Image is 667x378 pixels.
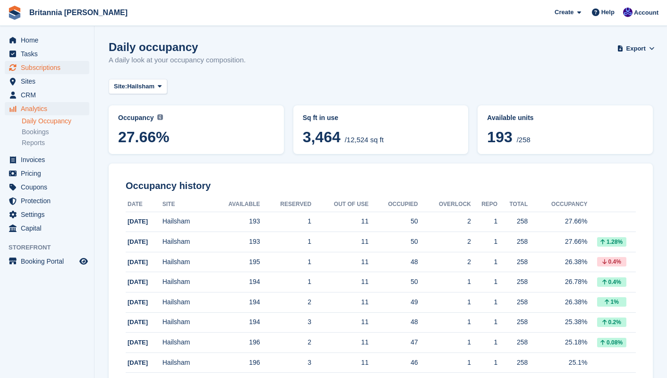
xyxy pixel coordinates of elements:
[368,337,418,347] div: 47
[528,197,587,212] th: Occupancy
[162,197,208,212] th: Site
[471,216,497,226] div: 1
[471,337,497,347] div: 1
[418,237,471,247] div: 2
[5,34,89,47] a: menu
[260,292,311,313] td: 2
[109,41,246,53] h1: Daily occupancy
[5,222,89,235] a: menu
[303,129,341,146] span: 3,464
[5,88,89,102] a: menu
[21,61,77,74] span: Subscriptions
[528,252,587,272] td: 26.38%
[418,216,471,226] div: 2
[418,257,471,267] div: 2
[21,208,77,221] span: Settings
[471,237,497,247] div: 1
[471,317,497,327] div: 1
[21,180,77,194] span: Coupons
[9,243,94,252] span: Storefront
[5,102,89,115] a: menu
[368,237,418,247] div: 50
[418,317,471,327] div: 1
[5,167,89,180] a: menu
[368,358,418,368] div: 46
[597,338,626,347] div: 0.08%
[528,212,587,232] td: 27.66%
[118,113,274,123] abbr: Current percentage of sq ft occupied
[497,312,528,333] td: 258
[634,8,658,17] span: Account
[517,136,530,144] span: /258
[162,212,208,232] td: Hailsham
[626,44,646,53] span: Export
[597,318,626,327] div: 0.2%
[418,297,471,307] div: 1
[109,55,246,66] p: A daily look at your occupancy composition.
[497,212,528,232] td: 258
[157,114,163,120] img: icon-info-grey-7440780725fd019a000dd9b08b2336e03edf1995a4989e88bcd33f0948082b44.svg
[497,272,528,292] td: 258
[303,114,338,121] span: Sq ft in use
[497,352,528,373] td: 258
[5,75,89,88] a: menu
[311,333,368,353] td: 11
[126,180,636,191] h2: Occupancy history
[497,333,528,353] td: 258
[22,128,89,137] a: Bookings
[528,272,587,292] td: 26.78%
[260,252,311,272] td: 1
[128,238,148,245] span: [DATE]
[21,167,77,180] span: Pricing
[78,256,89,267] a: Preview store
[260,312,311,333] td: 3
[311,252,368,272] td: 11
[21,102,77,115] span: Analytics
[21,75,77,88] span: Sites
[528,352,587,373] td: 25.1%
[471,277,497,287] div: 1
[5,61,89,74] a: menu
[208,272,260,292] td: 194
[162,272,208,292] td: Hailsham
[21,47,77,60] span: Tasks
[114,82,127,91] span: Site:
[208,312,260,333] td: 194
[260,352,311,373] td: 3
[311,292,368,313] td: 11
[260,197,311,212] th: Reserved
[597,237,626,247] div: 1.28%
[368,257,418,267] div: 48
[368,216,418,226] div: 50
[22,138,89,147] a: Reports
[128,359,148,366] span: [DATE]
[126,197,162,212] th: Date
[208,352,260,373] td: 196
[128,318,148,326] span: [DATE]
[311,352,368,373] td: 11
[487,113,643,123] abbr: Current percentage of units occupied or overlocked
[368,277,418,287] div: 50
[5,255,89,268] a: menu
[497,232,528,252] td: 258
[5,208,89,221] a: menu
[471,197,497,212] th: Repo
[208,212,260,232] td: 193
[528,333,587,353] td: 25.18%
[368,317,418,327] div: 48
[128,218,148,225] span: [DATE]
[208,333,260,353] td: 196
[128,299,148,306] span: [DATE]
[208,197,260,212] th: Available
[128,258,148,266] span: [DATE]
[128,278,148,285] span: [DATE]
[597,297,626,307] div: 1%
[555,8,573,17] span: Create
[21,34,77,47] span: Home
[260,212,311,232] td: 1
[311,312,368,333] td: 11
[303,113,459,123] abbr: Current breakdown of sq ft occupied
[162,312,208,333] td: Hailsham
[208,232,260,252] td: 193
[601,8,615,17] span: Help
